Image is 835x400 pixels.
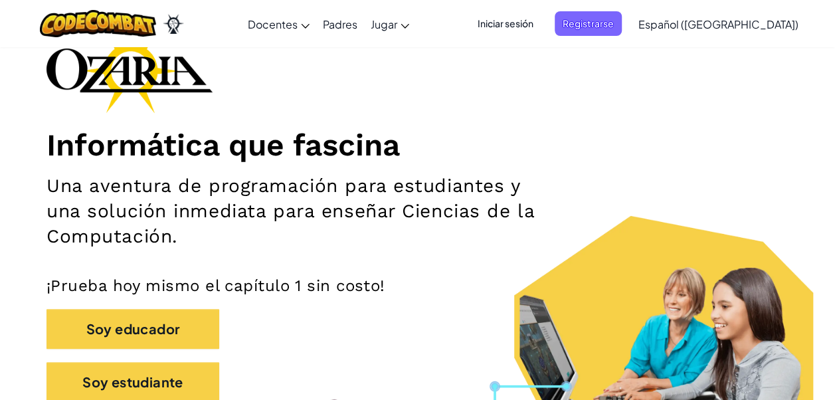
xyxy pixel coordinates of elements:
[316,6,364,42] a: Padres
[248,17,298,31] span: Docentes
[470,11,541,36] button: Iniciar sesión
[638,17,798,31] span: Español ([GEOGRAPHIC_DATA])
[632,6,805,42] a: Español ([GEOGRAPHIC_DATA])
[371,17,397,31] span: Jugar
[163,14,184,34] img: Ozaria
[364,6,416,42] a: Jugar
[46,28,213,113] img: Ozaria branding logo
[46,173,543,249] h2: Una aventura de programación para estudiantes y una solución inmediata para enseñar Ciencias de l...
[40,10,156,37] img: CodeCombat logo
[555,11,622,36] button: Registrarse
[46,276,789,296] p: ¡Prueba hoy mismo el capítulo 1 sin costo!
[46,309,219,349] button: Soy educador
[241,6,316,42] a: Docentes
[46,126,789,163] h1: Informática que fascina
